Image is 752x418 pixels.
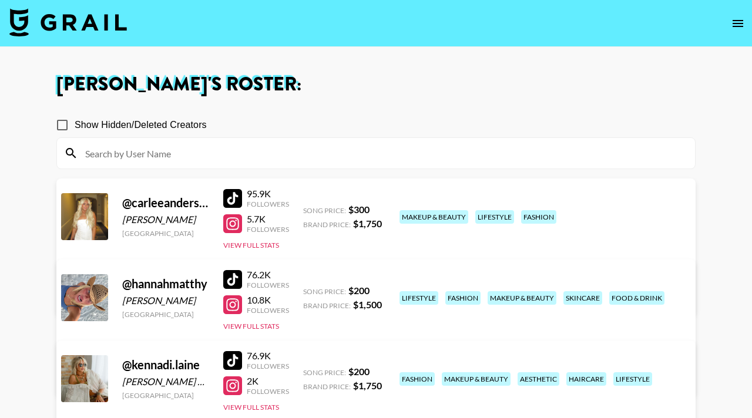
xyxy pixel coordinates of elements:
div: [GEOGRAPHIC_DATA] [122,391,209,400]
div: aesthetic [518,372,559,386]
div: Followers [247,200,289,208]
div: Followers [247,362,289,370]
strong: $ 1,750 [353,218,382,229]
div: [PERSON_NAME] [122,295,209,306]
span: Show Hidden/Deleted Creators [75,118,207,132]
span: Song Price: [303,368,346,377]
div: 76.9K [247,350,289,362]
span: Brand Price: [303,220,351,229]
div: 5.7K [247,213,289,225]
div: makeup & beauty [399,210,468,224]
div: food & drink [609,291,664,305]
div: @ kennadi.laine [122,358,209,372]
div: lifestyle [399,291,438,305]
div: [GEOGRAPHIC_DATA] [122,310,209,319]
button: View Full Stats [223,241,279,250]
div: 2K [247,375,289,387]
div: Followers [247,306,289,315]
strong: $ 1,750 [353,380,382,391]
div: skincare [563,291,602,305]
div: [PERSON_NAME] [122,214,209,225]
div: [GEOGRAPHIC_DATA] [122,229,209,238]
strong: $ 200 [348,366,370,377]
span: Brand Price: [303,382,351,391]
div: lifestyle [475,210,514,224]
div: lifestyle [613,372,652,386]
div: fashion [399,372,435,386]
button: View Full Stats [223,322,279,331]
span: Brand Price: [303,301,351,310]
div: Followers [247,225,289,234]
div: Followers [247,281,289,289]
div: [PERSON_NAME] Register [122,376,209,387]
div: @ hannahmatthy [122,277,209,291]
div: 10.8K [247,294,289,306]
div: makeup & beauty [442,372,511,386]
div: makeup & beauty [488,291,556,305]
div: 95.9K [247,188,289,200]
div: fashion [521,210,556,224]
input: Search by User Name [78,144,688,163]
strong: $ 300 [348,204,370,215]
div: haircare [566,372,606,386]
img: Grail Talent [9,8,127,36]
strong: $ 200 [348,285,370,296]
div: fashion [445,291,481,305]
span: Song Price: [303,287,346,296]
div: Followers [247,387,289,396]
button: open drawer [726,12,750,35]
div: @ carleeandersonnn [122,195,209,210]
div: 76.2K [247,269,289,281]
h1: [PERSON_NAME] 's Roster: [56,75,696,94]
button: View Full Stats [223,403,279,412]
span: Song Price: [303,206,346,215]
strong: $ 1,500 [353,299,382,310]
